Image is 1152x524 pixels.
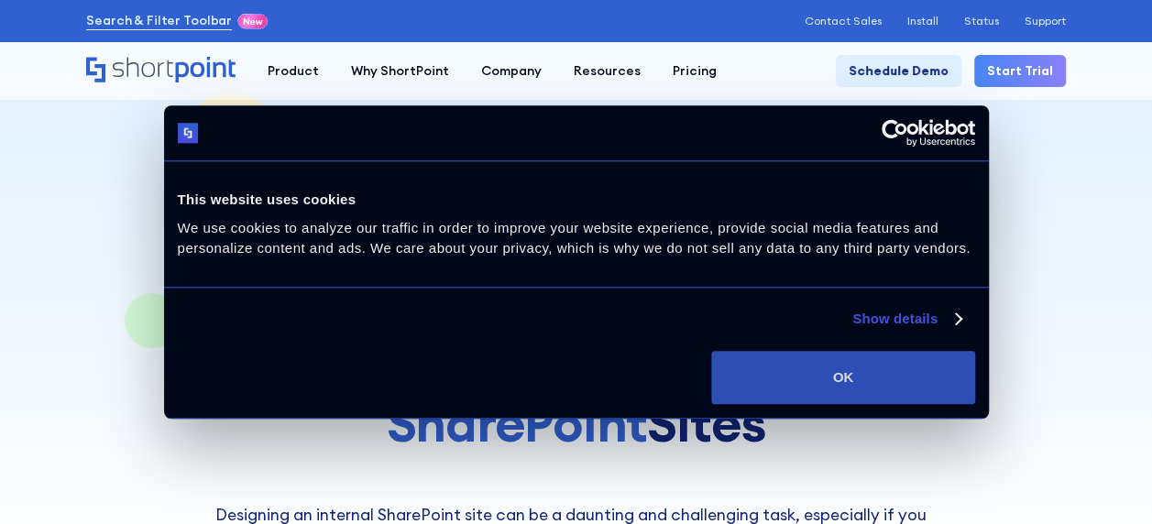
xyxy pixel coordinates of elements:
[964,15,999,27] a: Status
[1025,15,1066,27] a: Support
[178,220,971,257] span: We use cookies to analyze our traffic in order to improve your website experience, provide social...
[178,123,199,144] img: logo
[268,61,319,81] div: Product
[815,119,975,147] a: Usercentrics Cookiebot - opens in a new window
[673,61,717,81] div: Pricing
[558,55,657,87] a: Resources
[1060,436,1152,524] iframe: Chat Widget
[711,351,974,404] button: OK
[481,61,542,81] div: Company
[974,55,1066,87] a: Start Trial
[335,55,466,87] a: Why ShortPoint
[215,282,938,452] h1: Internal SharePoint Site Examples for your Sites
[252,55,335,87] a: Product
[836,55,961,87] a: Schedule Demo
[907,15,938,27] a: Install
[351,61,449,81] div: Why ShortPoint
[466,55,558,87] a: Company
[86,11,232,30] a: Search & Filter Toolbar
[657,55,733,87] a: Pricing
[178,189,975,211] div: This website uses cookies
[574,61,641,81] div: Resources
[852,308,960,330] a: Show details
[86,57,236,84] a: Home
[805,15,882,27] a: Contact Sales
